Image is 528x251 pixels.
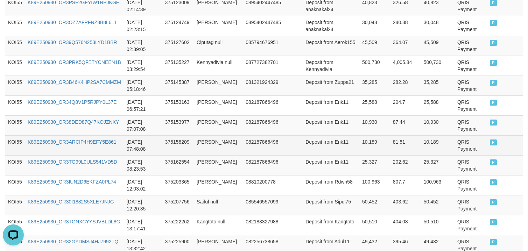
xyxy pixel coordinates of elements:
td: 087727382701 [243,56,284,76]
td: KOI55 [5,155,25,175]
td: 30,048 [421,16,455,36]
td: [PERSON_NAME] [194,95,243,115]
td: 100,963 [421,175,455,195]
span: PAID [490,179,497,185]
td: QRIS Payment [455,195,487,215]
td: Kangtoto null [194,215,243,235]
td: 4,005.84 [390,56,421,76]
td: Deposit from Rdwn58 [303,175,359,195]
td: QRIS Payment [455,115,487,135]
td: KOI55 [5,215,25,235]
td: [PERSON_NAME] [194,16,243,36]
td: 375207756 [162,195,194,215]
td: Deposit from Sipul75 [303,195,359,215]
a: K89E250930_OR3ARCIP4H9EFY5E861 [28,139,117,145]
span: PAID [490,120,497,125]
td: [DATE] 12:20:35 [124,195,162,215]
td: 35,285 [421,76,455,95]
td: 403.62 [390,195,421,215]
td: 375158209 [162,135,194,155]
td: [PERSON_NAME] [194,175,243,195]
a: K89E250930_OR34Q8V1P5RJPY0L37E [28,99,117,105]
td: 10,930 [421,115,455,135]
td: KOI55 [5,175,25,195]
td: 364.07 [390,36,421,56]
span: PAID [490,60,497,66]
td: 375127602 [162,36,194,56]
td: 807.7 [390,175,421,195]
td: Deposit from Erik11 [303,135,359,155]
td: 375162554 [162,155,194,175]
td: 282.28 [390,76,421,95]
td: 500,730 [421,56,455,76]
td: QRIS Payment [455,56,487,76]
span: PAID [490,100,497,106]
td: 082187866496 [243,115,284,135]
td: 204.7 [390,95,421,115]
td: [PERSON_NAME] [194,155,243,175]
span: PAID [490,159,497,165]
td: 10,189 [421,135,455,155]
td: 87.44 [390,115,421,135]
td: 25,327 [421,155,455,175]
td: KOI55 [5,135,25,155]
td: 085546557099 [243,195,284,215]
td: [DATE] 13:17:41 [124,215,162,235]
td: Deposit from Zuppa21 [303,76,359,95]
td: KOI55 [5,95,25,115]
td: 50,452 [421,195,455,215]
td: KOI55 [5,76,25,95]
span: PAID [490,139,497,145]
td: KOI55 [5,16,25,36]
td: 375153977 [162,115,194,135]
td: 81.51 [390,135,421,155]
td: [DATE] 02:39:05 [124,36,162,56]
a: K89E250930_OR3B46K4HP2SA7CMMZM [28,79,121,85]
td: Deposit from Erik11 [303,115,359,135]
td: 0895402447485 [243,16,284,36]
td: 202.62 [390,155,421,175]
td: 375153163 [162,95,194,115]
td: 085794676951 [243,36,284,56]
td: 082187866496 [243,95,284,115]
td: Deposit from anaknakal24 [303,16,359,36]
td: 082183327988 [243,215,284,235]
td: QRIS Payment [455,215,487,235]
td: 35,285 [359,76,390,95]
td: [PERSON_NAME] [194,115,243,135]
span: PAID [490,80,497,86]
td: 100,963 [359,175,390,195]
a: K89E250930_OR39Q576N253LYD1BBR [28,40,117,45]
td: 50,452 [359,195,390,215]
td: KOI55 [5,115,25,135]
a: K89E250930_OR3TG99L0ULS541VD5D [28,159,117,165]
td: [PERSON_NAME] [194,135,243,155]
td: [DATE] 05:18:46 [124,76,162,95]
td: 50,510 [421,215,455,235]
td: Deposit from Erik11 [303,95,359,115]
td: [DATE] 06:57:21 [124,95,162,115]
td: QRIS Payment [455,95,487,115]
td: 500,730 [359,56,390,76]
td: Deposit from Kangtoto [303,215,359,235]
td: KOI55 [5,195,25,215]
td: [PERSON_NAME] [194,76,243,95]
td: 08810200778 [243,175,284,195]
td: QRIS Payment [455,76,487,95]
td: [DATE] 12:03:02 [124,175,162,195]
td: [DATE] 07:07:08 [124,115,162,135]
td: 375203365 [162,175,194,195]
td: 45,509 [421,36,455,56]
a: K89E250930_OR3OZ7AFPFNZ8B8L6L1 [28,20,117,25]
td: 10,189 [359,135,390,155]
td: 375145387 [162,76,194,95]
td: Saiful null [194,195,243,215]
td: 375135227 [162,56,194,76]
td: 10,930 [359,115,390,135]
td: KOI55 [5,36,25,56]
span: PAID [490,20,497,26]
td: 375124749 [162,16,194,36]
td: 45,509 [359,36,390,56]
td: KOI55 [5,56,25,76]
td: 082187866496 [243,155,284,175]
